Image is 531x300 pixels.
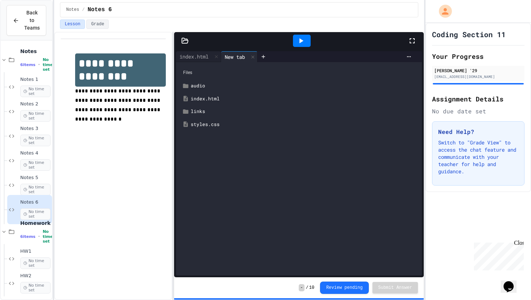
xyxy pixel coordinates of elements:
[20,282,51,294] span: No time set
[43,229,53,244] span: No time set
[20,273,51,279] span: HW2
[38,234,40,239] span: •
[20,135,51,146] span: No time set
[438,127,518,136] h3: Need Help?
[20,62,35,67] span: 6 items
[3,3,50,46] div: Chat with us now!Close
[20,48,51,55] span: Notes
[20,159,51,171] span: No time set
[86,19,109,29] button: Grade
[191,82,417,90] div: audio
[38,62,40,68] span: •
[221,53,249,61] div: New tab
[7,5,46,36] button: Back to Teams
[320,282,369,294] button: Review pending
[87,5,112,14] span: Notes 6
[20,220,51,226] span: Homework
[432,94,524,104] h2: Assignment Details
[23,9,40,32] span: Back to Teams
[20,110,51,122] span: No time set
[221,51,258,62] div: New tab
[20,126,51,132] span: Notes 3
[501,271,524,293] iframe: chat widget
[66,7,79,13] span: Notes
[20,199,51,205] span: Notes 6
[438,139,518,175] p: Switch to "Grade View" to access the chat feature and communicate with your teacher for help and ...
[20,101,51,107] span: Notes 2
[176,51,221,62] div: index.html
[378,285,412,291] span: Submit Answer
[60,19,85,29] button: Lesson
[20,150,51,156] span: Notes 4
[180,66,418,79] div: Files
[431,3,454,19] div: My Account
[20,77,51,83] span: Notes 1
[372,282,418,294] button: Submit Answer
[43,57,53,72] span: No time set
[20,175,51,181] span: Notes 5
[20,208,51,220] span: No time set
[20,248,51,255] span: HW1
[434,74,522,79] div: [EMAIL_ADDRESS][DOMAIN_NAME]
[471,240,524,270] iframe: chat widget
[432,51,524,61] h2: Your Progress
[20,184,51,195] span: No time set
[82,7,85,13] span: /
[191,121,417,128] div: styles.css
[191,95,417,103] div: index.html
[434,67,522,74] div: [PERSON_NAME] '29
[299,284,304,291] span: -
[432,107,524,116] div: No due date set
[309,285,314,291] span: 10
[20,257,51,269] span: No time set
[20,234,35,239] span: 6 items
[20,86,51,97] span: No time set
[176,53,212,60] div: index.html
[306,285,308,291] span: /
[191,108,417,115] div: links
[432,29,506,39] h1: Coding Section 11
